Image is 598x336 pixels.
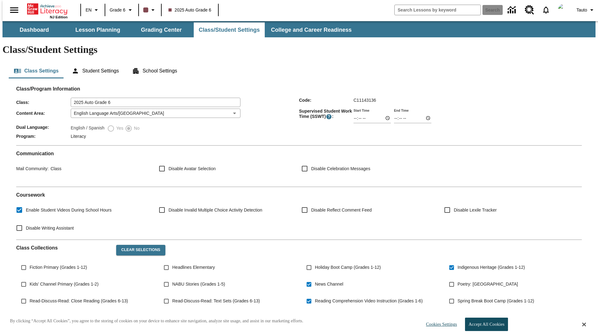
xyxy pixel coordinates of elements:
a: Data Center [504,2,521,19]
h2: Class Collections [16,245,111,251]
label: English / Spanish [71,125,104,132]
button: Open side menu [5,1,23,19]
span: Program : [16,134,71,139]
span: Code : [299,98,354,103]
span: Disable Reflect Comment Feed [311,207,372,213]
div: Coursework [16,192,582,235]
button: Cookies Settings [420,318,459,331]
span: No [132,125,140,132]
span: Class : [16,100,71,105]
span: Class [49,166,61,171]
button: Profile/Settings [574,4,598,16]
span: Tauto [577,7,587,13]
span: Read-Discuss-Read: Text Sets (Grades 6-13) [172,298,260,304]
span: Poetry: [GEOGRAPHIC_DATA] [458,281,518,287]
button: Grading Center [130,22,192,37]
span: Spring Break Boot Camp (Grades 1-12) [458,298,534,304]
span: Indigenous Heritage (Grades 1-12) [458,264,525,271]
div: Communication [16,151,582,182]
span: Holiday Boot Camp (Grades 1-12) [315,264,381,271]
span: Disable Celebration Messages [311,166,370,172]
input: Class [71,98,240,107]
h2: Communication [16,151,582,156]
button: Grade: Grade 6, Select a grade [107,4,136,16]
label: End Time [394,108,409,113]
button: Lesson Planning [67,22,129,37]
span: Fiction Primary (Grades 1-12) [30,264,87,271]
span: Disable Lexile Tracker [454,207,497,213]
span: 2025 Auto Grade 6 [168,7,211,13]
span: Dual Language : [16,125,71,130]
button: Class color is dark brown. Change class color [141,4,159,16]
h1: Class/Student Settings [2,44,596,55]
button: College and Career Readiness [266,22,357,37]
div: Class/Program Information [16,92,582,140]
span: Content Area : [16,111,71,116]
div: Home [27,2,68,19]
button: Supervised Student Work Time is the timeframe when students can take LevelSet and when lessons ar... [326,114,332,120]
span: News Channel [315,281,343,287]
span: Grade 6 [110,7,126,13]
span: Disable Invalid Multiple Choice Activity Detection [168,207,262,213]
h2: Class/Program Information [16,86,582,92]
span: Disable Avatar Selection [168,166,216,172]
a: Resource Center, Will open in new tab [521,2,538,18]
span: Read-Discuss-Read: Close Reading (Grades 6-13) [30,298,128,304]
button: Dashboard [3,22,65,37]
button: Accept All Cookies [465,318,508,331]
span: NABU Stories (Grades 1-5) [172,281,225,287]
button: Language: EN, Select a language [83,4,103,16]
button: Class Settings [9,63,64,78]
a: Notifications [538,2,554,18]
button: Close [582,322,586,327]
div: SubNavbar [2,22,357,37]
span: NJ Edition [50,15,68,19]
span: EN [86,7,92,13]
span: Yes [115,125,123,132]
h2: Course work [16,192,582,198]
button: Select a new avatar [554,2,574,18]
a: Home [27,3,68,15]
span: Enable Student Videos During School Hours [26,207,112,213]
button: School Settings [127,63,182,78]
div: Class/Student Settings [9,63,589,78]
span: Supervised Student Work Time (SSWT) : [299,109,354,120]
button: Class/Student Settings [194,22,265,37]
span: Headlines Elementary [172,264,215,271]
span: Reading Comprehension Video Instruction (Grades 1-6) [315,298,423,304]
button: Student Settings [67,63,124,78]
p: By clicking “Accept All Cookies”, you agree to the storing of cookies on your device to enhance s... [10,318,303,324]
div: English Language Arts/[GEOGRAPHIC_DATA] [71,109,240,118]
span: Literacy [71,134,86,139]
span: Mail Community : [16,166,49,171]
span: Disable Writing Assistant [26,225,74,231]
button: Clear Selections [116,245,165,255]
span: C11143136 [354,98,376,103]
img: Avatar [558,4,570,16]
div: SubNavbar [2,21,596,37]
input: search field [395,5,481,15]
span: Kids' Channel Primary (Grades 1-2) [30,281,98,287]
label: Start Time [354,108,369,113]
